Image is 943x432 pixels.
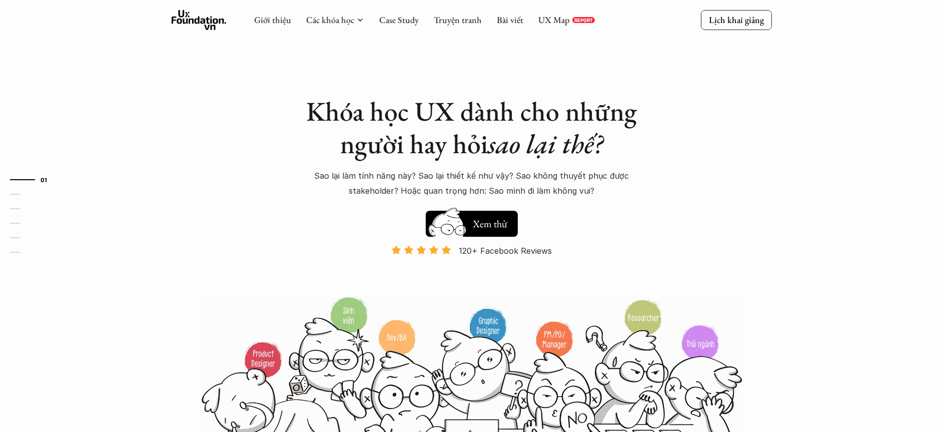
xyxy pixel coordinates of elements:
p: 120+ Facebook Reviews [459,243,552,258]
h5: Xem thử [473,217,507,231]
a: REPORT [572,17,595,23]
a: Lịch khai giảng [701,10,772,30]
a: UX Map [538,14,570,26]
a: 120+ Facebook Reviews [383,245,561,295]
strong: 01 [41,176,48,183]
p: Sao lại làm tính năng này? Sao lại thiết kế như vậy? Sao không thuyết phục được stakeholder? Hoặc... [297,168,647,199]
h1: Khóa học UX dành cho những người hay hỏi [297,95,647,160]
a: Các khóa học [306,14,354,26]
p: REPORT [574,17,593,23]
a: Case Study [379,14,419,26]
a: Truyện tranh [434,14,482,26]
p: Lịch khai giảng [709,14,764,26]
a: 01 [10,174,58,186]
a: Xem thử [426,206,518,237]
em: sao lại thế? [488,126,603,161]
a: Bài viết [497,14,523,26]
a: Giới thiệu [254,14,291,26]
